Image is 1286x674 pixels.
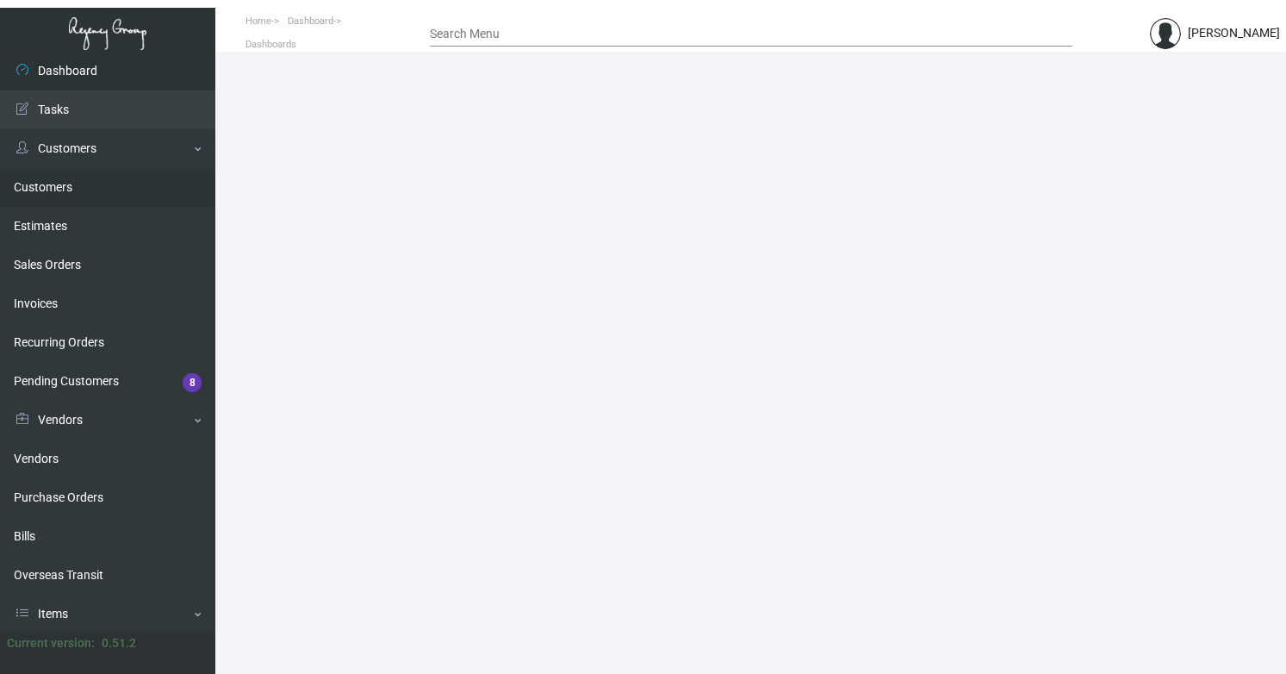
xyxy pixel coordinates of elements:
[7,634,95,652] div: Current version:
[1150,18,1181,49] img: admin@bootstrapmaster.com
[102,634,136,652] div: 0.51.2
[245,39,296,50] span: Dashboards
[288,16,333,27] span: Dashboard
[1188,24,1280,42] div: [PERSON_NAME]
[245,16,271,27] span: Home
